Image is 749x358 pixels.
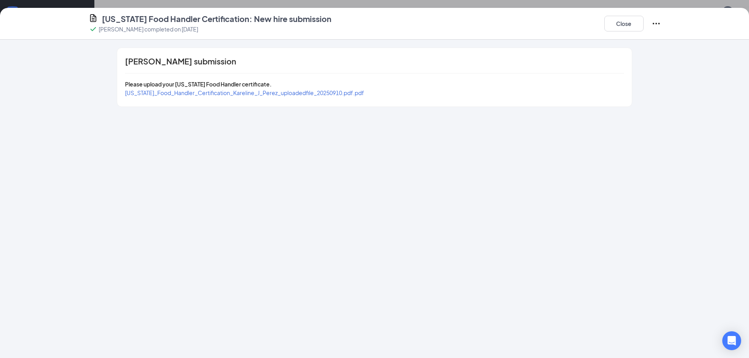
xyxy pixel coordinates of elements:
span: Please upload your [US_STATE] Food Handler certificate. [125,81,272,88]
svg: Ellipses [651,19,661,28]
svg: Checkmark [88,24,98,34]
button: Close [604,16,644,31]
span: [PERSON_NAME] submission [125,57,236,65]
svg: CustomFormIcon [88,13,98,23]
a: [US_STATE]_Food_Handler_Certification_Kareline_J_Perez_uploadedfile_20250910.pdf.pdf [125,89,364,96]
h4: [US_STATE] Food Handler Certification: New hire submission [102,13,331,24]
div: Open Intercom Messenger [722,331,741,350]
p: [PERSON_NAME] completed on [DATE] [99,25,198,33]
